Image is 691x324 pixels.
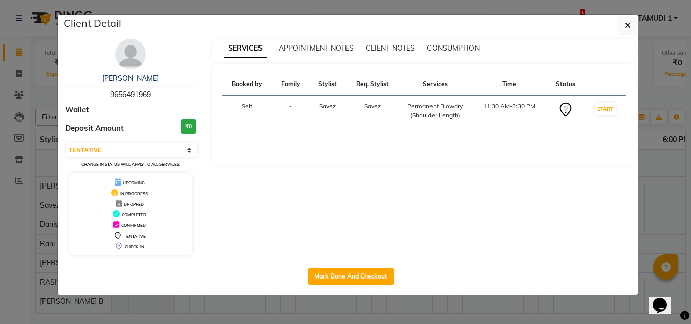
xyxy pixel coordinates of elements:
div: Permanent Blowdry (Shoulder Length) [405,102,465,120]
iframe: chat widget [649,284,681,314]
th: Booked by [222,74,273,96]
th: Stylist [309,74,345,96]
span: Savez [364,102,381,110]
span: 9656491969 [110,90,151,99]
h3: ₹0 [181,119,196,134]
span: CONFIRMED [121,223,146,228]
span: DROPPED [124,202,144,207]
th: Family [272,74,309,96]
span: CHECK-IN [125,244,144,249]
span: TENTATIVE [124,234,146,239]
span: CLIENT NOTES [366,43,415,53]
th: Time [471,74,547,96]
td: 11:30 AM-3:30 PM [471,96,547,126]
td: Self [222,96,273,126]
small: Change in status will apply to all services. [81,162,180,167]
span: IN PROGRESS [120,191,148,196]
button: START [595,103,616,115]
h5: Client Detail [64,16,121,31]
td: - [272,96,309,126]
span: COMPLETED [122,212,146,217]
span: Deposit Amount [65,123,124,134]
th: Status [547,74,584,96]
span: UPCOMING [123,180,145,186]
span: SERVICES [224,39,267,58]
span: CONSUMPTION [427,43,480,53]
img: avatar [115,39,146,69]
span: APPOINTMENT NOTES [279,43,354,53]
button: Mark Done And Checkout [308,268,394,285]
th: Services [399,74,471,96]
span: Savez [319,102,336,110]
th: Req. Stylist [346,74,399,96]
a: [PERSON_NAME] [102,74,159,83]
span: Wallet [65,104,89,116]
